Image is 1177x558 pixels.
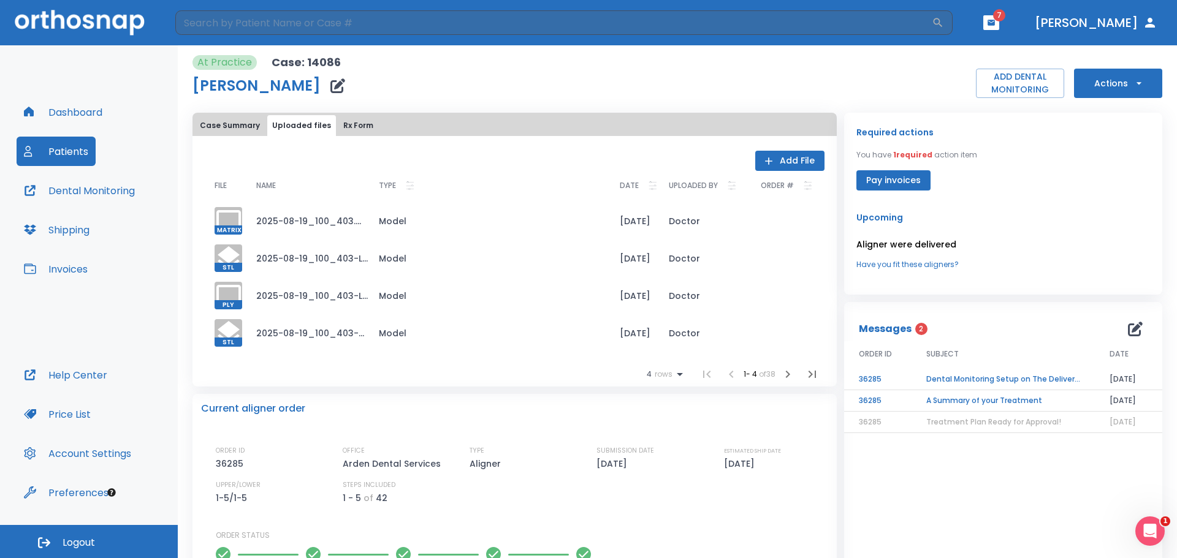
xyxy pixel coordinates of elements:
button: Price List [17,399,98,429]
span: 7 [993,9,1005,21]
p: 42 [376,491,387,505]
p: Aligner [470,456,505,471]
span: MATRIX4 [215,225,242,235]
p: OFFICE [343,445,365,456]
span: 1 [1160,516,1170,526]
span: PLY [215,300,242,309]
span: NAME [256,182,276,189]
td: 2025-08-19_100_403-LowerJaw.stl_simplified.stl [246,239,369,277]
input: Search by Patient Name or Case # [175,10,932,35]
p: Aligner were delivered [856,237,1150,252]
span: rows [652,370,672,379]
p: Upcoming [856,210,1150,225]
td: A Summary of your Treatment [912,390,1095,412]
td: Doctor [659,277,751,314]
div: Tooltip anchor [106,487,117,498]
span: FILE [215,182,227,189]
button: ADD DENTAL MONITORING [976,69,1064,98]
p: SUBMISSION DATE [596,445,654,456]
td: Model [369,277,610,314]
td: 36285 [844,390,912,412]
p: [DATE] [724,456,759,471]
td: [DATE] [1095,369,1162,390]
p: of [364,491,373,505]
span: ORDER ID [859,349,892,360]
td: [DATE] [610,239,659,277]
td: [DATE] [1095,390,1162,412]
p: ESTIMATED SHIP DATE [724,445,781,456]
p: DATE [620,178,639,193]
p: At Practice [197,55,252,70]
span: 36285 [859,417,882,427]
p: UPLOADED BY [669,178,718,193]
button: Help Center [17,360,115,390]
p: 36285 [216,456,248,471]
button: Uploaded files [267,115,336,136]
p: TYPE [379,178,396,193]
a: Have you fit these aligners? [856,259,1150,270]
td: 2025-08-19_100_403-LowerJaw.ply [246,277,369,314]
td: 36285 [844,369,912,390]
td: Model [369,202,610,239]
p: ORDER STATUS [216,530,828,541]
span: 1 - 4 [744,369,759,379]
span: DATE [1110,349,1129,360]
span: Treatment Plan Ready for Approval! [926,417,1061,427]
td: Doctor [659,314,751,352]
td: 2025-08-19_100_403-UpperJaw.stl_simplified.stl [246,314,369,352]
button: Dashboard [17,97,110,127]
td: [DATE] [610,202,659,239]
p: Messages [859,322,912,336]
p: You have action item [856,149,977,160]
span: SUBJECT [926,349,959,360]
button: [PERSON_NAME] [1030,12,1162,34]
button: Account Settings [17,439,139,468]
p: STEPS INCLUDED [343,480,395,491]
p: ORDER # [761,178,794,193]
button: Invoices [17,254,95,284]
td: Dental Monitoring Setup on The Delivery Day [912,369,1095,390]
button: Shipping [17,215,97,244]
p: Case: 14086 [272,55,341,70]
p: [DATE] [596,456,631,471]
div: tabs [195,115,834,136]
p: Required actions [856,125,934,140]
td: Model [369,314,610,352]
button: Dental Monitoring [17,176,142,205]
span: Logout [63,536,95,549]
p: 1 - 5 [343,491,361,505]
h1: [PERSON_NAME] [192,78,321,93]
button: Preferences [17,478,116,507]
p: TYPE [470,445,484,456]
span: STL [215,337,242,347]
button: Patients [17,137,96,166]
button: Add File [755,151,825,171]
td: Model [369,239,610,277]
p: Arden Dental Services [343,456,445,471]
span: [DATE] [1110,417,1136,427]
button: Actions [1074,69,1162,98]
td: [DATE] [610,277,659,314]
img: Orthosnap [15,10,145,35]
p: 1-5/1-5 [216,491,251,505]
td: [DATE] [610,314,659,352]
span: 4 [647,370,652,379]
button: Case Summary [195,115,265,136]
span: 2 [915,323,928,335]
button: Pay invoices [856,170,931,190]
td: Doctor [659,239,751,277]
p: ORDER ID [216,445,245,456]
p: UPPER/LOWER [216,480,261,491]
button: Rx Form [338,115,378,136]
span: of 38 [759,369,775,379]
td: 2025-08-19_100_403.matrix4 [246,202,369,239]
p: Current aligner order [201,401,305,416]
